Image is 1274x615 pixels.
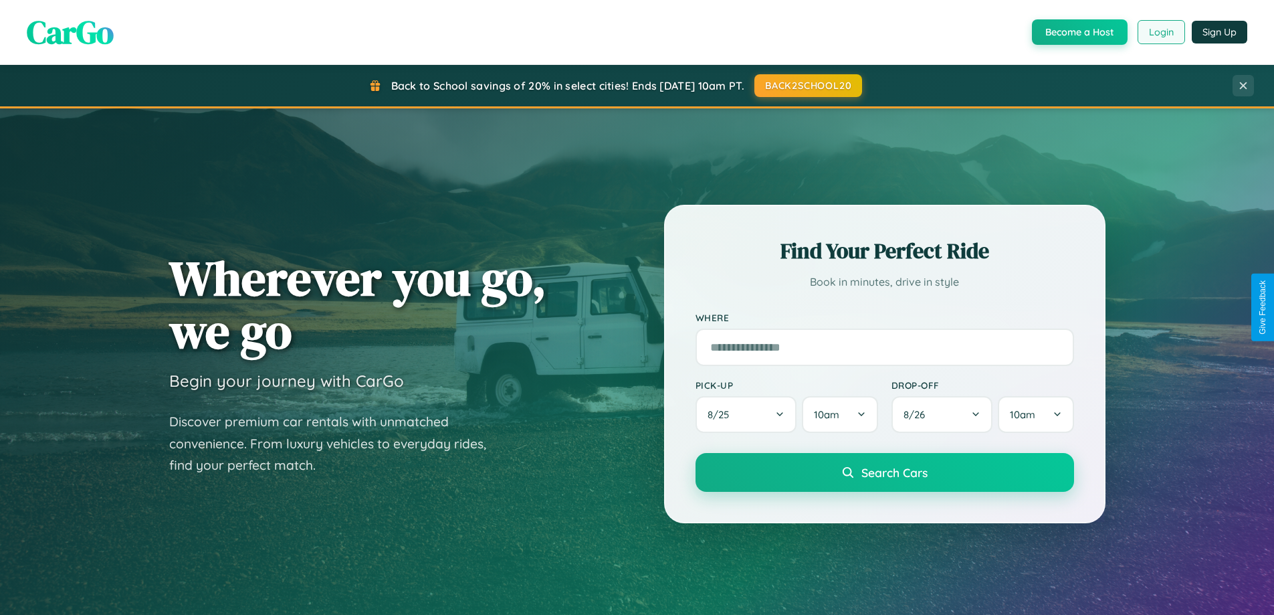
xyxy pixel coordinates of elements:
p: Discover premium car rentals with unmatched convenience. From luxury vehicles to everyday rides, ... [169,411,504,476]
h3: Begin your journey with CarGo [169,371,404,391]
button: Become a Host [1032,19,1128,45]
span: Back to School savings of 20% in select cities! Ends [DATE] 10am PT. [391,79,744,92]
button: 10am [802,396,877,433]
label: Pick-up [696,379,878,391]
button: Login [1138,20,1185,44]
button: Search Cars [696,453,1074,492]
span: 10am [1010,408,1035,421]
button: 10am [998,396,1073,433]
div: Give Feedback [1258,280,1267,335]
label: Drop-off [891,379,1074,391]
h2: Find Your Perfect Ride [696,236,1074,266]
button: 8/25 [696,396,797,433]
button: BACK2SCHOOL20 [754,74,862,97]
button: 8/26 [891,396,993,433]
span: 10am [814,408,839,421]
label: Where [696,312,1074,323]
p: Book in minutes, drive in style [696,272,1074,292]
button: Sign Up [1192,21,1247,43]
span: 8 / 26 [904,408,932,421]
h1: Wherever you go, we go [169,252,546,357]
span: CarGo [27,10,114,54]
span: Search Cars [861,465,928,480]
span: 8 / 25 [708,408,736,421]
